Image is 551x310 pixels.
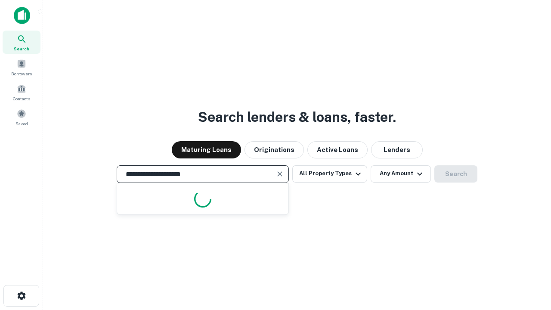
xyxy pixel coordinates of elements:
[3,56,40,79] a: Borrowers
[198,107,396,127] h3: Search lenders & loans, faster.
[292,165,367,183] button: All Property Types
[3,81,40,104] a: Contacts
[14,7,30,24] img: capitalize-icon.png
[3,31,40,54] a: Search
[14,45,29,52] span: Search
[307,141,368,158] button: Active Loans
[274,168,286,180] button: Clear
[172,141,241,158] button: Maturing Loans
[11,70,32,77] span: Borrowers
[371,165,431,183] button: Any Amount
[13,95,30,102] span: Contacts
[3,105,40,129] a: Saved
[508,241,551,282] iframe: Chat Widget
[15,120,28,127] span: Saved
[245,141,304,158] button: Originations
[371,141,423,158] button: Lenders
